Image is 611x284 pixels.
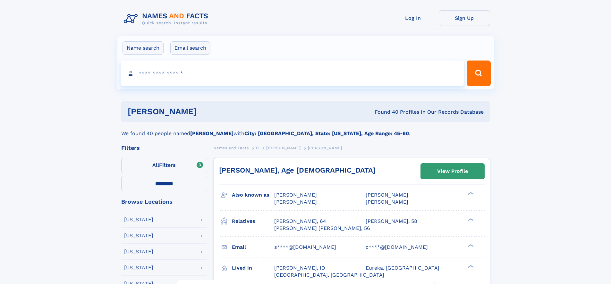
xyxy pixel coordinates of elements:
span: [PERSON_NAME], ID [274,265,325,271]
a: [PERSON_NAME], Age [DEMOGRAPHIC_DATA] [219,166,376,174]
div: [US_STATE] [124,249,153,254]
b: City: [GEOGRAPHIC_DATA], State: [US_STATE], Age Range: 45-60 [244,130,409,136]
div: Filters [121,145,207,151]
a: [PERSON_NAME], 58 [366,218,417,225]
a: Sign Up [439,10,490,26]
div: [US_STATE] [124,233,153,238]
a: [PERSON_NAME] [PERSON_NAME], 56 [274,225,370,232]
a: D [256,144,259,152]
label: Filters [121,158,207,173]
div: ❯ [466,191,474,196]
span: Eureka, [GEOGRAPHIC_DATA] [366,265,439,271]
div: ❯ [466,243,474,247]
div: ❯ [466,217,474,222]
span: [PERSON_NAME] [366,199,408,205]
div: View Profile [437,164,468,179]
span: [GEOGRAPHIC_DATA], [GEOGRAPHIC_DATA] [274,272,384,278]
span: [PERSON_NAME] [274,192,317,198]
a: [PERSON_NAME] [266,144,301,152]
img: Logo Names and Facts [121,10,214,28]
label: Email search [170,41,210,55]
div: ❯ [466,264,474,268]
span: [PERSON_NAME] [266,146,301,150]
a: Names and Facts [214,144,249,152]
div: [US_STATE] [124,217,153,222]
a: Log In [387,10,439,26]
span: D [256,146,259,150]
a: View Profile [421,164,484,179]
h3: Lived in [232,263,274,273]
h3: Also known as [232,190,274,200]
div: Found 40 Profiles In Our Records Database [285,109,484,116]
label: Name search [123,41,164,55]
span: [PERSON_NAME] [366,192,408,198]
b: [PERSON_NAME] [190,130,233,136]
a: [PERSON_NAME], 64 [274,218,326,225]
input: search input [121,61,464,86]
h3: Email [232,242,274,253]
span: [PERSON_NAME] [308,146,342,150]
h1: [PERSON_NAME] [128,108,286,116]
h3: Relatives [232,216,274,227]
span: [PERSON_NAME] [274,199,317,205]
div: [US_STATE] [124,265,153,270]
button: Search Button [467,61,490,86]
div: Browse Locations [121,199,207,205]
div: We found 40 people named with . [121,122,490,137]
span: All [152,162,159,168]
